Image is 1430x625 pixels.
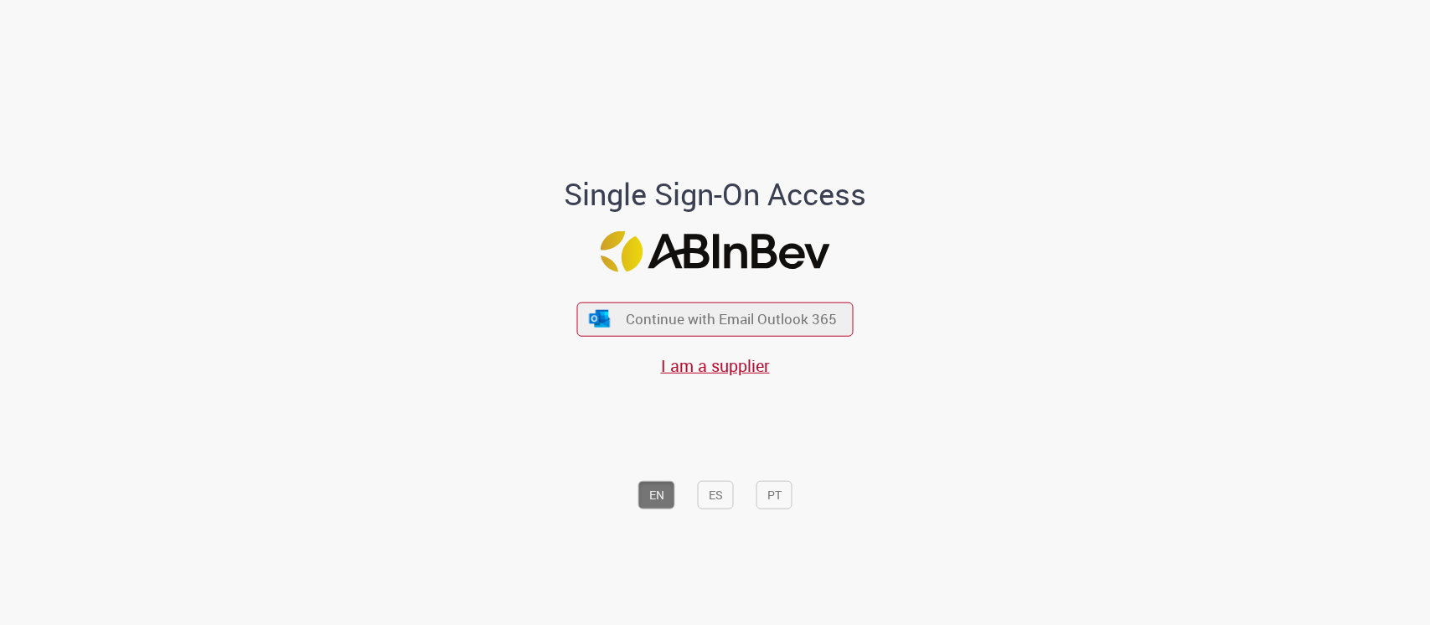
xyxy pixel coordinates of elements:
span: Continue with Email Outlook 365 [626,309,837,328]
button: ícone Azure/Microsoft 360 Continue with Email Outlook 365 [577,302,854,336]
a: I am a supplier [661,354,770,376]
h1: Single Sign-On Access [483,178,947,211]
img: ícone Azure/Microsoft 360 [587,310,611,328]
button: EN [638,480,675,509]
button: PT [756,480,792,509]
button: ES [698,480,734,509]
img: Logo ABInBev [601,230,830,271]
